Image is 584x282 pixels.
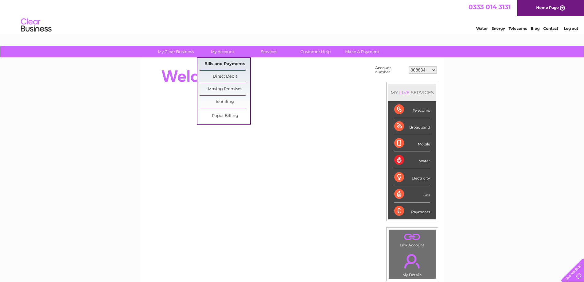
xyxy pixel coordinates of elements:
[491,26,505,31] a: Energy
[394,203,430,219] div: Payments
[543,26,558,31] a: Contact
[394,135,430,152] div: Mobile
[394,118,430,135] div: Broadband
[200,71,250,83] a: Direct Debit
[394,101,430,118] div: Telecoms
[398,90,411,95] div: LIVE
[388,230,436,249] td: Link Account
[394,169,430,186] div: Electricity
[337,46,387,57] a: Make A Payment
[244,46,294,57] a: Services
[147,3,437,30] div: Clear Business is a trading name of Verastar Limited (registered in [GEOGRAPHIC_DATA] No. 3667643...
[290,46,341,57] a: Customer Help
[531,26,540,31] a: Blog
[388,84,436,101] div: MY SERVICES
[200,58,250,70] a: Bills and Payments
[200,96,250,108] a: E-Billing
[390,250,434,272] a: .
[468,3,511,11] a: 0333 014 3131
[200,110,250,122] a: Paper Billing
[390,231,434,242] a: .
[388,249,436,279] td: My Details
[197,46,248,57] a: My Account
[394,152,430,169] div: Water
[509,26,527,31] a: Telecoms
[200,83,250,95] a: Moving Premises
[21,16,52,35] img: logo.png
[151,46,201,57] a: My Clear Business
[476,26,488,31] a: Water
[394,186,430,203] div: Gas
[564,26,578,31] a: Log out
[374,64,407,76] td: Account number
